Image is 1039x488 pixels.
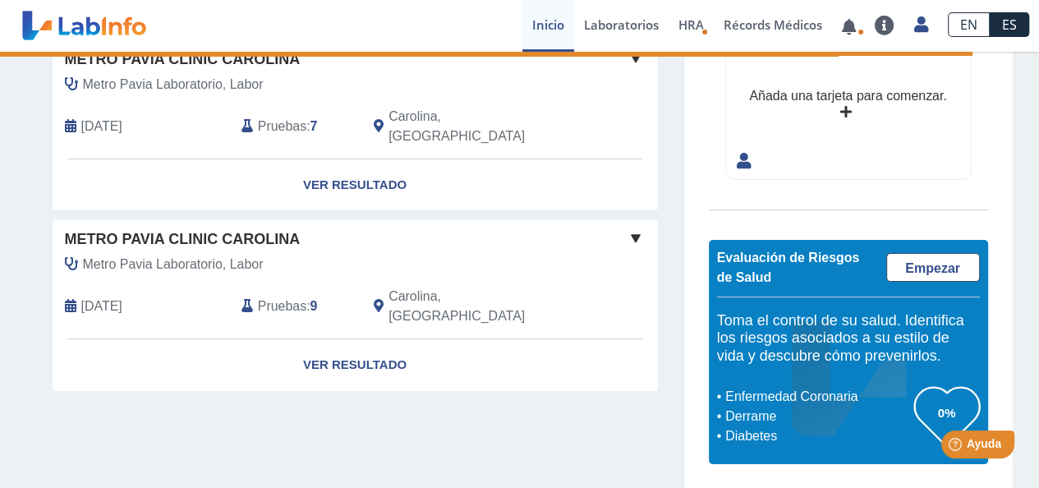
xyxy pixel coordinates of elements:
h5: Toma el control de su salud. Identifica los riesgos asociados a su estilo de vida y descubre cómo... [717,312,980,366]
iframe: Help widget launcher [893,424,1021,470]
span: 2025-09-06 [81,297,122,316]
span: 2025-10-10 [81,117,122,136]
li: Enfermedad Coronaria [721,387,914,407]
b: 9 [310,299,318,313]
span: Metro Pavia Clinic Carolina [65,48,301,71]
h3: 0% [914,403,980,423]
span: Empezar [905,261,960,275]
span: Pruebas [258,297,306,316]
a: Ver Resultado [53,159,658,211]
a: Empezar [886,253,980,282]
span: Carolina, PR [388,107,570,146]
span: Metro Pavia Clinic Carolina [65,228,301,251]
span: Evaluación de Riesgos de Salud [717,251,860,284]
li: Diabetes [721,426,914,446]
span: Pruebas [258,117,306,136]
div: : [229,287,361,326]
a: Ver Resultado [53,339,658,391]
a: ES [990,12,1029,37]
b: 7 [310,119,318,133]
div: Añada una tarjeta para comenzar. [749,86,946,106]
span: Metro Pavia Laboratorio, Labor [83,75,264,94]
span: Metro Pavia Laboratorio, Labor [83,255,264,274]
span: Carolina, PR [388,287,570,326]
div: : [229,107,361,146]
a: EN [948,12,990,37]
li: Derrame [721,407,914,426]
span: HRA [678,16,704,33]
